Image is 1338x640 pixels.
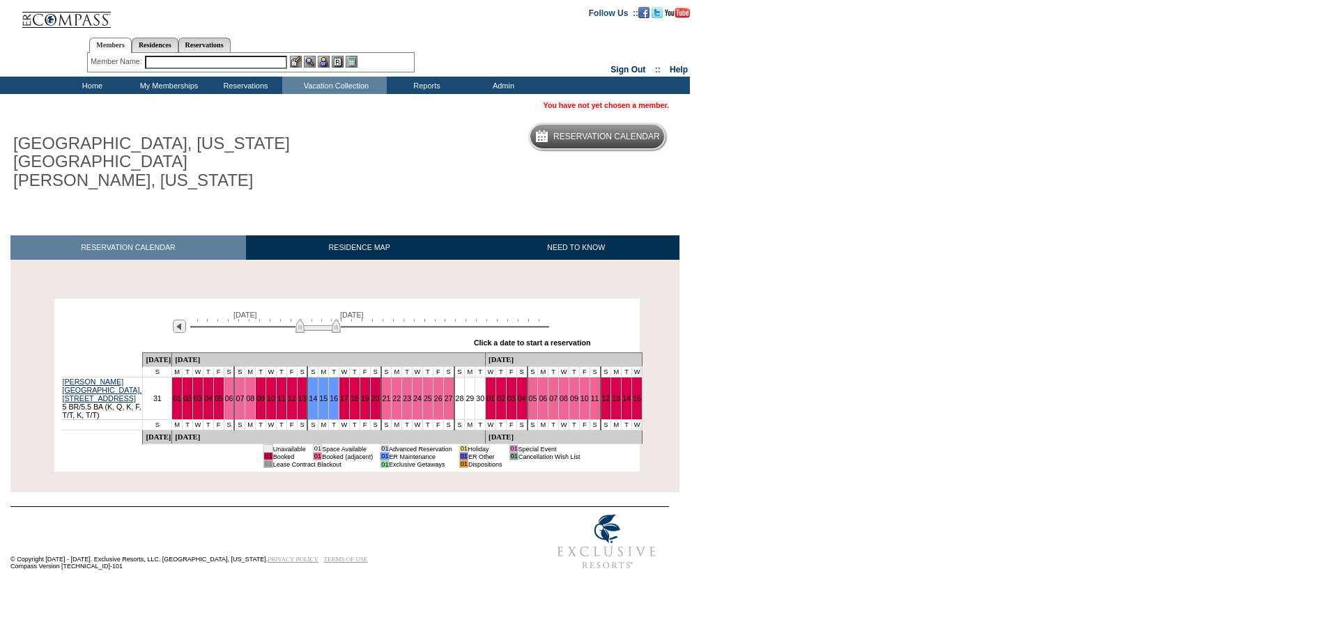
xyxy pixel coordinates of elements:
[340,394,348,403] a: 17
[590,420,600,430] td: S
[381,420,392,430] td: S
[509,453,518,460] td: 01
[304,56,316,68] img: View
[143,353,172,367] td: [DATE]
[282,77,387,94] td: Vacation Collection
[622,367,632,377] td: T
[330,394,338,403] a: 16
[266,420,277,430] td: W
[246,394,254,403] a: 08
[246,235,473,260] a: RESIDENCE MAP
[548,367,559,377] td: T
[272,460,373,468] td: Lease Contract Blackout
[475,420,486,430] td: T
[322,445,374,453] td: Space Available
[413,420,423,430] td: W
[497,394,505,403] a: 02
[422,367,433,377] td: T
[559,367,569,377] td: W
[276,367,286,377] td: T
[465,367,475,377] td: M
[486,430,643,444] td: [DATE]
[307,367,318,377] td: S
[601,420,611,430] td: S
[322,453,374,460] td: Booked (adjacent)
[528,367,538,377] td: S
[172,420,183,430] td: M
[339,367,350,377] td: W
[10,235,246,260] a: RESERVATION CALENDAR
[61,377,143,420] td: 5 BR/5.5 BA (K, Q, K, F, T/T, K, T/T)
[476,394,484,403] a: 30
[329,367,339,377] td: T
[579,367,590,377] td: F
[236,394,244,403] a: 07
[544,507,669,577] img: Exclusive Resorts
[319,394,328,403] a: 15
[402,367,413,377] td: T
[652,8,663,16] a: Follow us on Twitter
[665,8,690,18] img: Subscribe to our YouTube Channel
[413,367,423,377] td: W
[468,460,502,468] td: Dispositions
[213,367,224,377] td: F
[52,77,129,94] td: Home
[633,394,641,403] a: 15
[264,453,272,460] td: 01
[272,445,306,453] td: Unavailable
[443,367,454,377] td: S
[349,420,360,430] td: T
[266,367,277,377] td: W
[506,420,516,430] td: F
[495,367,506,377] td: T
[370,367,380,377] td: S
[268,556,318,563] a: PRIVACY POLICY
[544,101,669,109] span: You have not yet chosen a member.
[193,420,203,430] td: W
[468,445,502,453] td: Holiday
[579,420,590,430] td: F
[655,65,661,75] span: ::
[389,453,452,460] td: ER Maintenance
[381,367,392,377] td: S
[361,394,369,403] a: 19
[665,8,690,16] a: Subscribe to our YouTube Channel
[569,367,579,377] td: T
[443,420,454,430] td: S
[569,420,579,430] td: T
[276,420,286,430] td: T
[324,556,368,563] a: TERMS OF USE
[509,445,518,453] td: 01
[387,77,463,94] td: Reports
[549,394,557,403] a: 07
[256,367,266,377] td: T
[553,132,660,141] h5: Reservation Calendar
[233,311,257,319] span: [DATE]
[203,420,213,430] td: T
[63,377,142,403] a: [PERSON_NAME][GEOGRAPHIC_DATA], [STREET_ADDRESS]
[339,420,350,430] td: W
[459,453,468,460] td: 01
[329,420,339,430] td: T
[256,394,265,403] a: 09
[670,65,688,75] a: Help
[360,367,370,377] td: F
[548,420,559,430] td: T
[507,394,516,403] a: 03
[172,353,486,367] td: [DATE]
[560,394,568,403] a: 08
[456,394,464,403] a: 28
[173,320,186,333] img: Previous
[351,394,359,403] a: 18
[389,460,452,468] td: Exclusive Getaways
[286,367,297,377] td: F
[589,7,638,18] td: Follow Us ::
[553,320,567,333] img: Next
[297,367,307,377] td: S
[445,394,453,403] a: 27
[383,394,391,403] a: 21
[234,367,245,377] td: S
[454,420,465,430] td: S
[611,420,622,430] td: M
[225,394,233,403] a: 06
